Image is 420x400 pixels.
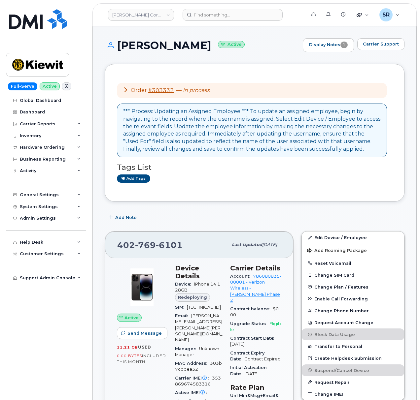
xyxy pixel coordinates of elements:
button: Add Roaming Package [302,243,404,257]
span: Send Message [127,330,162,336]
span: [DATE] [262,242,277,247]
span: iPhone 14 128GB [175,282,220,292]
button: Add Note [105,211,142,223]
span: MAC Address [175,361,210,366]
span: Email [175,313,191,318]
h3: Tags List [117,163,392,171]
span: Last updated [232,242,262,247]
span: Active IMEI [175,390,210,395]
span: Contract Expiry Date [230,351,264,361]
span: — [210,390,214,395]
a: Edit Device / Employee [302,231,404,243]
h3: Rate Plan [230,384,281,391]
span: [PERSON_NAME][EMAIL_ADDRESS][PERSON_NAME][PERSON_NAME][DOMAIN_NAME] [175,313,222,342]
span: Suspend/Cancel Device [314,368,369,373]
button: Change IMEI [302,388,404,400]
span: Active [124,315,139,321]
button: Suspend/Cancel Device [302,364,404,376]
span: SIM [175,305,187,310]
span: Contract balance [230,306,273,311]
button: Request Repair [302,376,404,388]
span: 769 [135,240,156,250]
span: Account [230,274,253,279]
img: image20231002-3703462-njx0qo.jpeg [122,267,162,307]
span: Enable Call Forwarding [314,296,368,301]
button: Carrier Support [357,38,404,50]
span: Order [131,87,147,93]
button: Change SIM Card [302,269,404,281]
a: 786080835-00001 - Verizon Wireless - [PERSON_NAME] Phase 2 [230,274,281,303]
span: Device [175,282,194,287]
span: Contract Expired [244,356,281,361]
h3: Device Details [175,264,222,280]
span: Carrier Support [363,41,399,47]
span: Manager [175,346,199,351]
span: Eligible [230,321,281,332]
span: — [176,87,210,93]
h1: [PERSON_NAME] [105,40,299,51]
a: Add tags [117,174,150,183]
span: 6101 [156,240,183,250]
button: Request Account Change [302,317,404,328]
span: Unknown Manager [175,346,219,357]
span: included this month [117,353,166,364]
a: #303332 [148,87,174,93]
span: Add Roaming Package [307,248,367,254]
h3: Carrier Details [230,264,281,272]
span: Add Note [115,214,137,221]
span: Upgrade Status [230,321,269,326]
span: Initial Activation Date [230,365,267,376]
small: Active [218,41,245,48]
button: Reset Voicemail [302,257,404,269]
span: 1 [340,42,348,48]
span: 353869674583316 [175,376,221,386]
button: Transfer to Personal [302,340,404,352]
span: 402 [117,240,183,250]
button: Change Phone Number [302,305,404,317]
a: Display Notes1 [303,38,354,52]
span: 11.21 GB [117,345,138,350]
span: Contract Start Date [230,336,277,341]
span: [TECHNICAL_ID] [187,305,221,310]
span: Change Plan / Features [314,284,368,289]
a: Create Helpdesk Submission [302,352,404,364]
em: in process [183,87,210,93]
span: used [138,345,151,350]
span: Redeploying [178,294,207,300]
span: 0.00 Bytes [117,354,142,358]
iframe: Messenger Launcher [391,371,415,395]
span: Carrier IMEI [175,376,212,381]
span: [DATE] [244,371,259,376]
button: Change Plan / Features [302,281,404,293]
button: Block Data Usage [302,328,404,340]
button: Enable Call Forwarding [302,293,404,305]
span: [DATE] [230,342,244,347]
button: Send Message [117,327,167,339]
div: *** Process: Updating an Assigned Employee *** To update an assigned employee, begin by navigatin... [123,108,381,153]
